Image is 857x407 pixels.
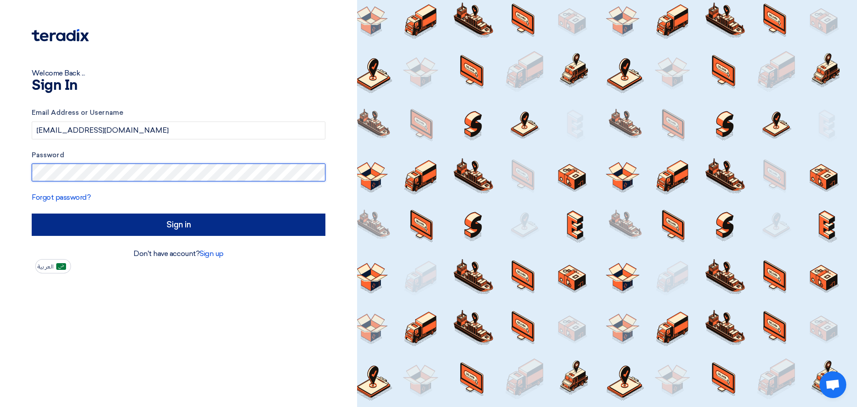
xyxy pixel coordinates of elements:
a: Forgot password? [32,193,91,201]
input: Enter your business email or username [32,122,325,139]
div: Open chat [820,371,846,398]
div: Welcome Back ... [32,68,325,79]
label: Email Address or Username [32,108,325,118]
a: Sign up [200,249,224,258]
div: Don't have account? [32,248,325,259]
label: Password [32,150,325,160]
span: العربية [37,264,54,270]
img: ar-AR.png [56,263,66,270]
img: Teradix logo [32,29,89,42]
button: العربية [35,259,71,273]
input: Sign in [32,214,325,236]
h1: Sign In [32,79,325,93]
